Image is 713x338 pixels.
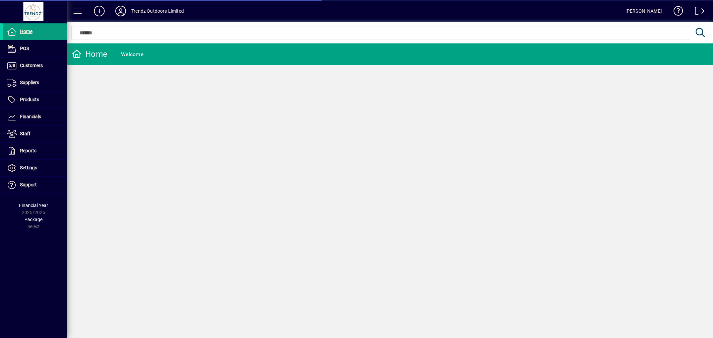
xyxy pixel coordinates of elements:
[110,5,131,17] button: Profile
[3,40,67,57] a: POS
[24,217,42,222] span: Package
[20,97,39,102] span: Products
[3,160,67,176] a: Settings
[131,6,184,16] div: Trendz Outdoors Limited
[669,1,683,23] a: Knowledge Base
[3,74,67,91] a: Suppliers
[20,165,37,170] span: Settings
[3,57,67,74] a: Customers
[3,143,67,159] a: Reports
[690,1,705,23] a: Logout
[20,80,39,85] span: Suppliers
[625,6,662,16] div: [PERSON_NAME]
[3,92,67,108] a: Products
[121,49,143,60] div: Welcome
[89,5,110,17] button: Add
[20,63,43,68] span: Customers
[20,46,29,51] span: POS
[20,182,37,187] span: Support
[3,109,67,125] a: Financials
[19,203,48,208] span: Financial Year
[3,126,67,142] a: Staff
[72,49,107,59] div: Home
[20,29,32,34] span: Home
[3,177,67,193] a: Support
[20,131,30,136] span: Staff
[20,114,41,119] span: Financials
[20,148,36,153] span: Reports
